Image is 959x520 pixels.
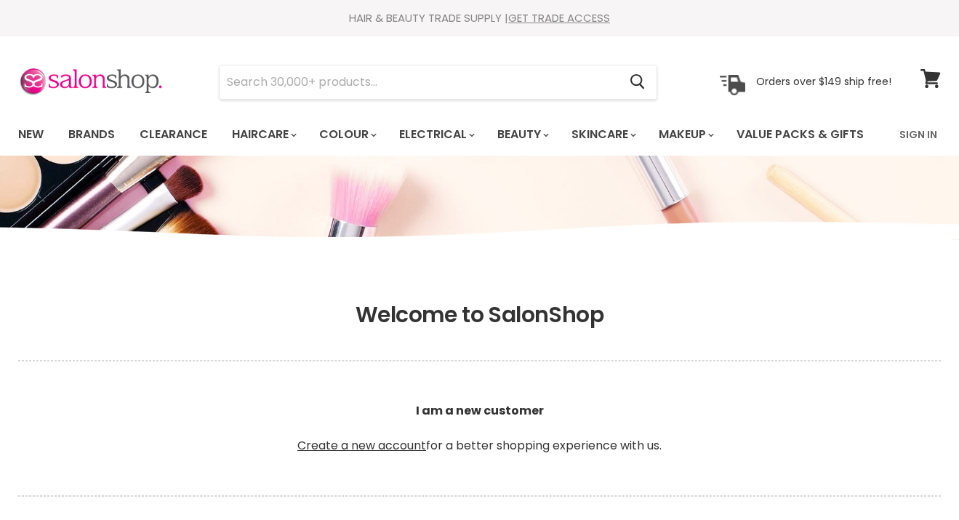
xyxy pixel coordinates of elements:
h1: Welcome to SalonShop [18,302,941,328]
a: Sign In [891,119,946,150]
button: Search [618,65,657,99]
a: Beauty [486,119,558,150]
input: Search [220,65,618,99]
a: Value Packs & Gifts [726,119,875,150]
a: Haircare [221,119,305,150]
a: Brands [57,119,126,150]
form: Product [219,65,657,100]
p: Orders over $149 ship free! [756,75,891,88]
a: Makeup [648,119,723,150]
a: Clearance [129,119,218,150]
a: GET TRADE ACCESS [508,10,610,25]
a: Colour [308,119,385,150]
b: I am a new customer [416,402,544,419]
a: Skincare [561,119,645,150]
a: Electrical [388,119,483,150]
a: Create a new account [297,437,426,454]
ul: Main menu [7,113,883,156]
p: for a better shopping experience with us. [18,367,941,489]
a: New [7,119,55,150]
